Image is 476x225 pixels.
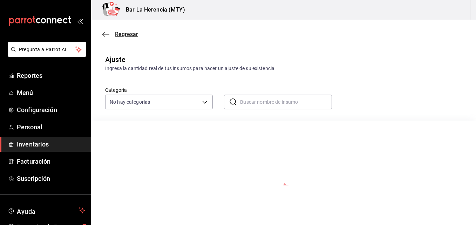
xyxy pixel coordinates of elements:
div: Ajuste [105,54,125,65]
button: Regresar [102,31,138,37]
label: Categoría [105,88,213,93]
font: Facturación [17,158,50,165]
a: Pregunta a Parrot AI [5,51,86,58]
font: Reportes [17,72,42,79]
div: Ingresa la cantidad real de tus insumos para hacer un ajuste de su existencia [105,65,462,72]
span: Regresar [115,31,138,37]
button: Pregunta a Parrot AI [8,42,86,57]
input: Buscar nombre de insumo [240,95,332,109]
span: No hay categorías [110,98,150,105]
span: Pregunta a Parrot AI [19,46,75,53]
font: Suscripción [17,175,50,182]
font: Menú [17,89,33,96]
font: Configuración [17,106,57,114]
span: Ayuda [17,206,76,214]
font: Inventarios [17,141,49,148]
button: open_drawer_menu [77,18,83,24]
font: Personal [17,123,42,131]
h3: Bar La Herencia (MTY) [120,6,185,14]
